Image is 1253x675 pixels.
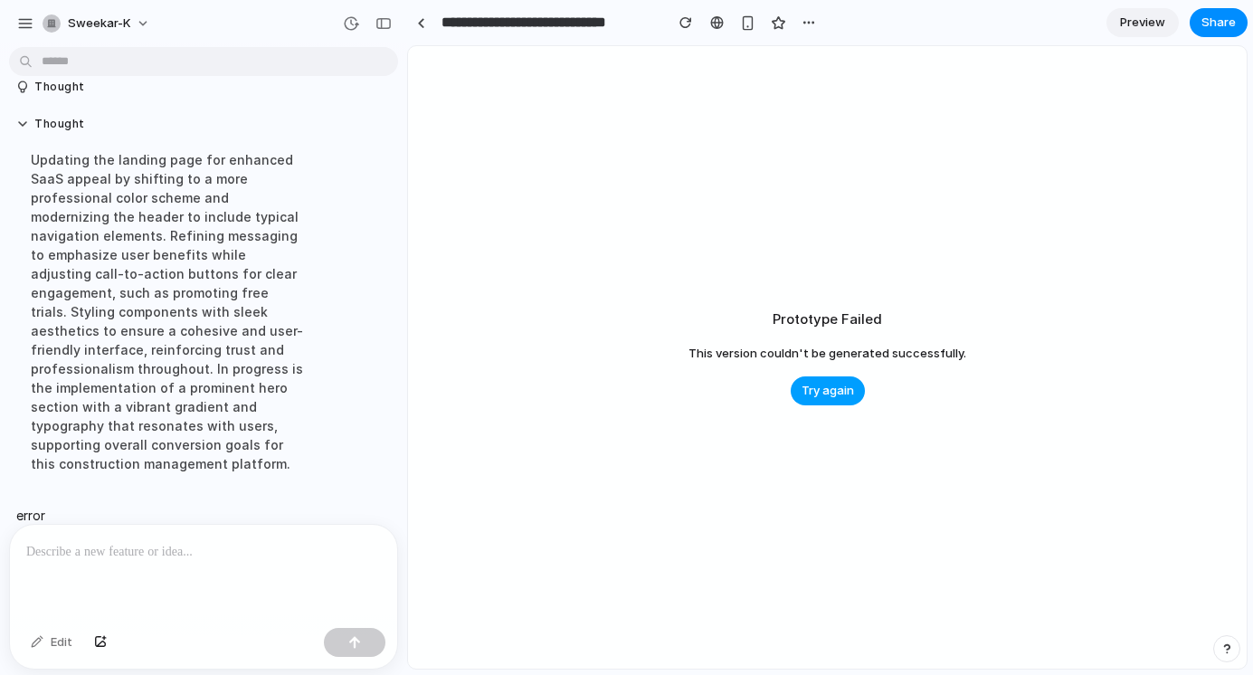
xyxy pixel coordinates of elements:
a: Preview [1106,8,1179,37]
span: sweekar-k [68,14,131,33]
h2: Prototype Failed [773,309,882,330]
p: error [16,506,45,525]
span: This version couldn't be generated successfully. [688,345,966,363]
button: Share [1190,8,1248,37]
span: Preview [1120,14,1165,32]
button: Try again [791,376,865,405]
div: Updating the landing page for enhanced SaaS appeal by shifting to a more professional color schem... [16,139,318,484]
span: Try again [802,382,854,400]
button: sweekar-k [35,9,159,38]
span: Share [1201,14,1236,32]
